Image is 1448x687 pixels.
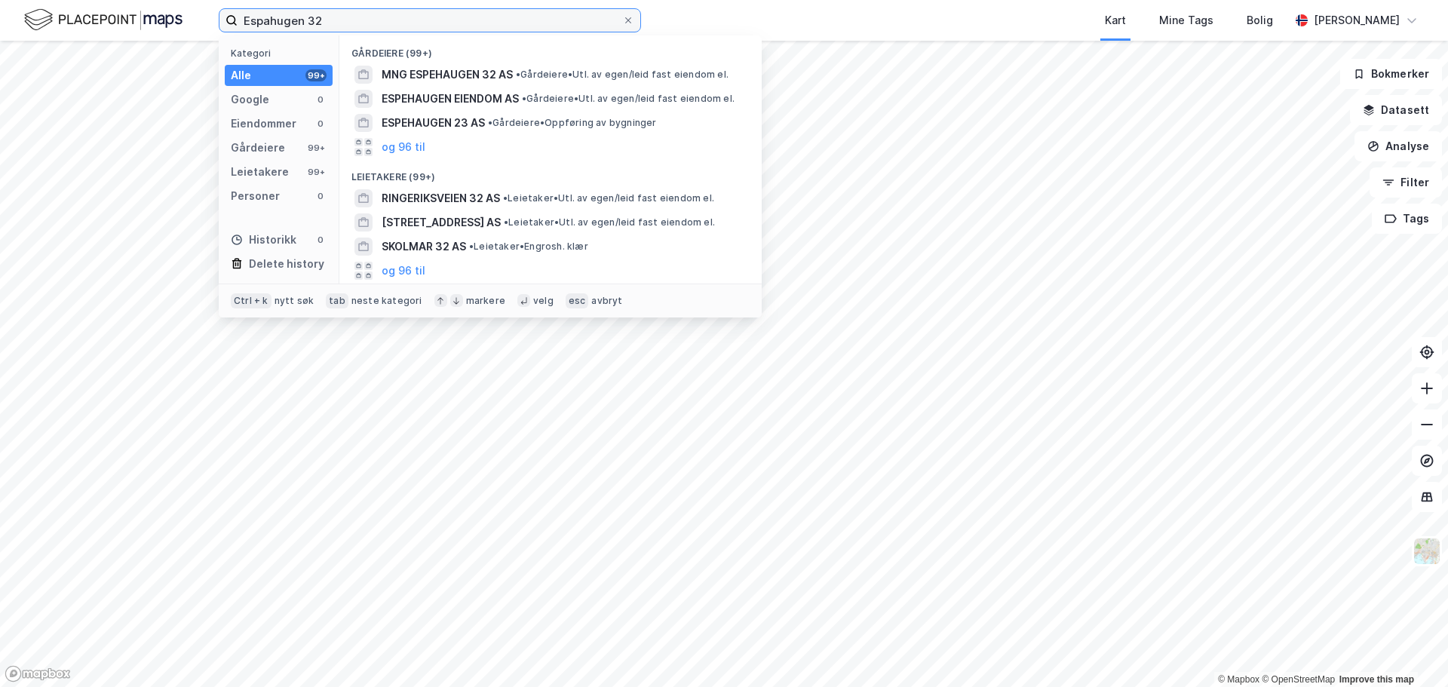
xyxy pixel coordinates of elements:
span: Gårdeiere • Oppføring av bygninger [488,117,657,129]
span: Leietaker • Engrosh. klær [469,241,588,253]
span: Gårdeiere • Utl. av egen/leid fast eiendom el. [516,69,729,81]
div: avbryt [591,295,622,307]
button: og 96 til [382,262,425,280]
div: Historikk [231,231,296,249]
div: nytt søk [275,295,314,307]
span: • [504,216,508,228]
a: Mapbox [1218,674,1259,685]
div: Ctrl + k [231,293,271,308]
div: Gårdeiere [231,139,285,157]
div: [PERSON_NAME] [1314,11,1400,29]
div: Bolig [1247,11,1273,29]
button: og 96 til [382,138,425,156]
span: SKOLMAR 32 AS [382,238,466,256]
input: Søk på adresse, matrikkel, gårdeiere, leietakere eller personer [238,9,622,32]
button: Bokmerker [1340,59,1442,89]
div: 0 [314,118,327,130]
span: MNG ESPEHAUGEN 32 AS [382,66,513,84]
div: Kategori [231,48,333,59]
div: Alle [231,66,251,84]
div: Eiendommer [231,115,296,133]
div: tab [326,293,348,308]
button: Analyse [1354,131,1442,161]
span: Gårdeiere • Utl. av egen/leid fast eiendom el. [522,93,735,105]
a: Improve this map [1339,674,1414,685]
div: 0 [314,94,327,106]
span: • [469,241,474,252]
button: Tags [1372,204,1442,234]
div: Leietakere [231,163,289,181]
div: Delete history [249,255,324,273]
div: neste kategori [351,295,422,307]
div: esc [566,293,589,308]
div: Mine Tags [1159,11,1213,29]
div: velg [533,295,554,307]
img: Z [1413,537,1441,566]
div: Google [231,90,269,109]
span: • [488,117,492,128]
span: [STREET_ADDRESS] AS [382,213,501,232]
span: ESPEHAUGEN 23 AS [382,114,485,132]
span: • [522,93,526,104]
div: Personer [231,187,280,205]
a: OpenStreetMap [1262,674,1335,685]
div: 99+ [305,142,327,154]
button: Datasett [1350,95,1442,125]
div: markere [466,295,505,307]
div: Kart [1105,11,1126,29]
span: Leietaker • Utl. av egen/leid fast eiendom el. [504,216,715,228]
iframe: Chat Widget [1373,615,1448,687]
button: Filter [1370,167,1442,198]
div: 99+ [305,69,327,81]
span: RINGERIKSVEIEN 32 AS [382,189,500,207]
span: • [503,192,508,204]
div: 99+ [305,166,327,178]
span: • [516,69,520,80]
span: ESPEHAUGEN EIENDOM AS [382,90,519,108]
div: 0 [314,190,327,202]
div: Gårdeiere (99+) [339,35,762,63]
span: Leietaker • Utl. av egen/leid fast eiendom el. [503,192,714,204]
img: logo.f888ab2527a4732fd821a326f86c7f29.svg [24,7,183,33]
a: Mapbox homepage [5,665,71,682]
div: Leietakere (99+) [339,159,762,186]
div: Kontrollprogram for chat [1373,615,1448,687]
div: 0 [314,234,327,246]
